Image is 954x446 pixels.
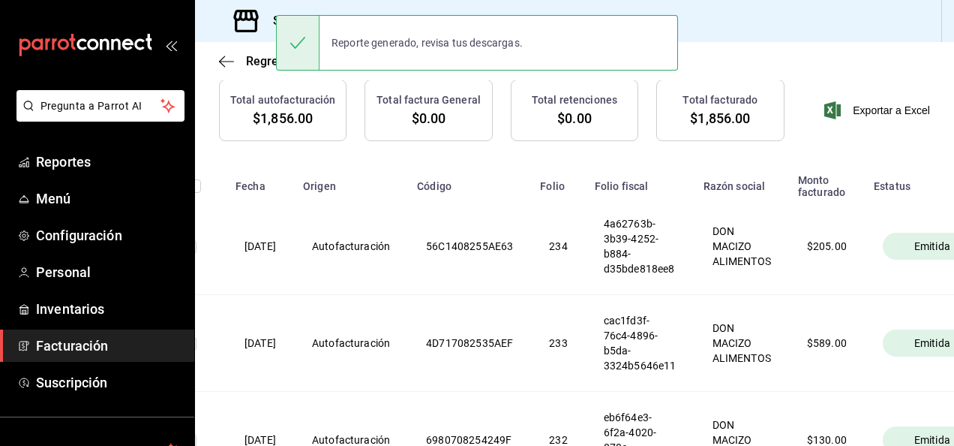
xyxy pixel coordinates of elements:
span: Personal [36,262,182,282]
th: Razón social [694,165,789,198]
span: $1,856.00 [253,108,313,128]
span: Inventarios [36,299,182,319]
th: $ 205.00 [789,198,865,295]
th: 4a62763b-3b39-4252-b884-d35bde818ee8 [586,198,694,295]
th: Folio [531,165,585,198]
button: Regresar [219,54,295,68]
span: $0.00 [557,108,592,128]
span: $0.00 [412,108,446,128]
span: Regresar [246,54,295,68]
th: Autofacturación [294,198,408,295]
h3: Total autofacturación [230,92,336,108]
span: Configuración [36,225,182,246]
th: DON MACIZO ALIMENTOS [694,198,789,295]
th: Folio fiscal [586,165,694,198]
span: Suscripción [36,372,182,393]
h3: Total retenciones [532,92,617,108]
span: Reportes [36,152,182,172]
h3: Total factura General [376,92,481,108]
a: Pregunta a Parrot AI [10,109,184,125]
span: Facturación [36,336,182,356]
th: Código [408,165,531,198]
button: open_drawer_menu [165,39,177,51]
div: Reporte generado, revisa tus descargas. [319,26,535,59]
th: [DATE] [226,198,294,295]
button: Pregunta a Parrot AI [16,90,184,122]
th: [DATE] [226,295,294,392]
h3: Total facturado [682,92,757,108]
th: $ 589.00 [789,295,865,392]
th: 234 [531,198,585,295]
span: Pregunta a Parrot AI [40,98,161,114]
th: cac1fd3f-76c4-4896-b5da-3324b5646e11 [586,295,694,392]
th: DON MACIZO ALIMENTOS [694,295,789,392]
th: 56C1408255AE63 [408,198,531,295]
th: Fecha [226,165,294,198]
span: Menú [36,188,182,209]
h3: Sucursal: [PERSON_NAME] (Carretera) [261,12,484,30]
button: Exportar a Excel [827,101,930,119]
th: 233 [531,295,585,392]
span: $1,856.00 [690,108,750,128]
th: 4D717082535AEF [408,295,531,392]
th: Monto facturado [789,165,865,198]
th: Origen [294,165,408,198]
th: Autofacturación [294,295,408,392]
